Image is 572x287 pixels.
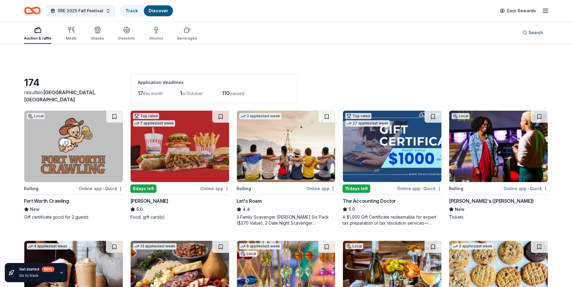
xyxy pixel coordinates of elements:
[138,79,289,86] div: Application deadlines
[239,251,257,257] div: Local
[237,185,251,192] div: Rolling
[103,186,104,191] span: •
[343,110,442,226] a: Image for The Accounting DoctorTop rated27 applieslast week15days leftOnline app•QuickThe Account...
[131,111,229,182] img: Image for Portillo's
[239,113,281,119] div: 3 applies last week
[133,113,159,119] div: Top rated
[66,24,77,44] button: Meals
[24,89,96,103] span: [GEOGRAPHIC_DATA], [GEOGRAPHIC_DATA]
[24,89,123,103] div: results
[343,214,442,226] div: A $1,000 Gift Certificate redeemable for expert tax preparation or tax resolution services—recipi...
[24,197,69,205] div: Fort Worth Crawling
[200,185,229,192] div: Online app
[120,5,174,17] button: TrackDiscover
[343,184,370,193] div: 15 days left
[496,5,540,16] a: Earn Rewards
[237,214,336,226] div: 3 Family Scavenger [PERSON_NAME] Six Pack ($270 Value), 2 Date Night Scavenger [PERSON_NAME] Two ...
[149,24,163,44] button: Alcohol
[343,197,396,205] div: The Accounting Doctor
[449,197,534,205] div: [PERSON_NAME]'s ([PERSON_NAME])
[133,120,175,127] div: 7 applies last week
[239,243,281,250] div: 6 applies last week
[19,267,54,272] div: Get started
[130,110,229,220] a: Image for Portillo'sTop rated7 applieslast week8days leftOnline app[PERSON_NAME]5.0Food, gift car...
[518,27,548,39] button: Search
[455,206,465,213] span: New
[504,185,548,192] div: Online app Quick
[230,91,244,96] span: passed
[306,185,335,192] div: Online app
[91,36,104,41] div: Snacks
[421,186,422,191] span: •
[24,89,96,103] span: in
[349,206,355,213] span: 5.0
[42,267,54,272] div: 60 %
[237,110,336,226] a: Image for Let's Roam3 applieslast weekRollingOnline appLet's Roam4.43 Family Scavenger [PERSON_NA...
[397,185,442,192] div: Online app Quick
[58,7,103,14] span: SRE 2025 Fall Festival
[182,91,203,96] span: in October
[449,110,548,220] a: Image for Andy B's (Denton)LocalRollingOnline app•Quick[PERSON_NAME]'s ([PERSON_NAME])NewTickets
[24,214,123,220] div: Gift certificate good for 2 guests
[66,36,77,41] div: Meals
[130,197,168,205] div: [PERSON_NAME]
[136,206,143,213] span: 5.0
[177,24,197,44] button: Beverages
[452,113,470,119] div: Local
[24,185,38,192] div: Rolling
[19,273,54,278] div: Go to track
[243,206,250,213] span: 4.4
[345,120,390,127] div: 27 applies last week
[177,36,197,41] div: Beverages
[345,113,371,119] div: Top rated
[133,243,177,250] div: 13 applies last week
[118,36,135,41] div: Desserts
[449,111,548,182] img: Image for Andy B's (Denton)
[27,113,45,119] div: Local
[237,197,262,205] div: Let's Roam
[24,77,123,89] div: 174
[91,24,104,44] button: Snacks
[528,29,543,36] span: Search
[149,8,168,13] a: Discover
[24,110,123,220] a: Image for Fort Worth CrawlingLocalRollingOnline app•QuickFort Worth CrawlingNewGift certificate g...
[126,8,138,13] a: Track
[449,214,548,220] div: Tickets
[222,90,230,96] span: 110
[118,24,135,44] button: Desserts
[24,24,51,44] button: Auction & raffle
[24,111,123,182] img: Image for Fort Worth Crawling
[237,111,335,182] img: Image for Let's Roam
[143,91,163,96] span: this month
[528,186,529,191] span: •
[343,111,441,182] img: Image for The Accounting Doctor
[79,185,123,192] div: Online app Quick
[138,90,143,96] span: 17
[345,243,363,249] div: Local
[27,243,69,250] div: 4 applies last week
[46,5,115,17] button: SRE 2025 Fall Festival
[180,90,182,96] span: 1
[130,184,156,193] div: 8 days left
[449,185,463,192] div: Rolling
[149,36,163,41] div: Alcohol
[130,214,229,220] div: Food, gift card(s)
[24,4,41,18] a: Home
[24,36,51,41] div: Auction & raffle
[30,206,40,213] span: New
[452,243,494,250] div: 3 applies last week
